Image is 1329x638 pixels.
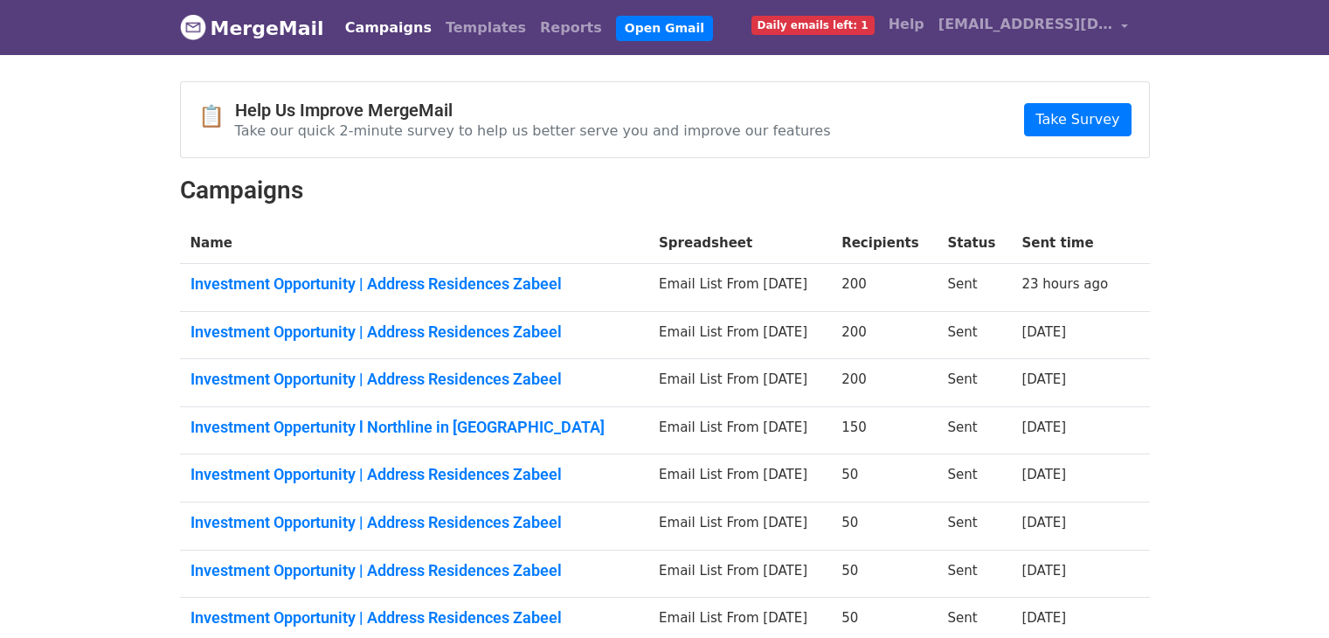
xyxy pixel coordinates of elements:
[533,10,609,45] a: Reports
[1021,324,1066,340] a: [DATE]
[937,503,1011,551] td: Sent
[648,550,831,598] td: Email List From [DATE]
[831,503,937,551] td: 50
[1021,420,1066,435] a: [DATE]
[190,608,639,628] a: Investment Opportunity | Address Residences Zabeel
[831,311,937,359] td: 200
[1021,467,1066,482] a: [DATE]
[190,418,639,437] a: Investment Oppertunity l Northline in [GEOGRAPHIC_DATA]
[831,264,937,312] td: 200
[235,121,831,140] p: Take our quick 2-minute survey to help us better serve you and improve our features
[439,10,533,45] a: Templates
[937,454,1011,503] td: Sent
[1021,610,1066,626] a: [DATE]
[648,223,831,264] th: Spreadsheet
[338,10,439,45] a: Campaigns
[882,7,931,42] a: Help
[180,10,324,46] a: MergeMail
[1011,223,1126,264] th: Sent time
[744,7,882,42] a: Daily emails left: 1
[180,176,1150,205] h2: Campaigns
[180,223,649,264] th: Name
[1021,276,1108,292] a: 23 hours ago
[648,311,831,359] td: Email List From [DATE]
[938,14,1113,35] span: [EMAIL_ADDRESS][DOMAIN_NAME]
[1021,515,1066,531] a: [DATE]
[831,550,937,598] td: 50
[931,7,1136,48] a: [EMAIL_ADDRESS][DOMAIN_NAME]
[190,561,639,580] a: Investment Opportunity | Address Residences Zabeel
[648,454,831,503] td: Email List From [DATE]
[831,359,937,407] td: 200
[648,264,831,312] td: Email List From [DATE]
[180,14,206,40] img: MergeMail logo
[831,406,937,454] td: 150
[937,550,1011,598] td: Sent
[648,406,831,454] td: Email List From [DATE]
[235,100,831,121] h4: Help Us Improve MergeMail
[937,406,1011,454] td: Sent
[1024,103,1131,136] a: Take Survey
[616,16,713,41] a: Open Gmail
[190,322,639,342] a: Investment Opportunity | Address Residences Zabeel
[190,274,639,294] a: Investment Opportunity | Address Residences Zabeel
[198,104,235,129] span: 📋
[1021,563,1066,579] a: [DATE]
[190,370,639,389] a: Investment Opportunity | Address Residences Zabeel
[831,454,937,503] td: 50
[190,513,639,532] a: Investment Opportunity | Address Residences Zabeel
[190,465,639,484] a: Investment Opportunity | Address Residences Zabeel
[937,223,1011,264] th: Status
[831,223,937,264] th: Recipients
[937,311,1011,359] td: Sent
[937,359,1011,407] td: Sent
[648,503,831,551] td: Email List From [DATE]
[937,264,1011,312] td: Sent
[1021,371,1066,387] a: [DATE]
[648,359,831,407] td: Email List From [DATE]
[751,16,875,35] span: Daily emails left: 1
